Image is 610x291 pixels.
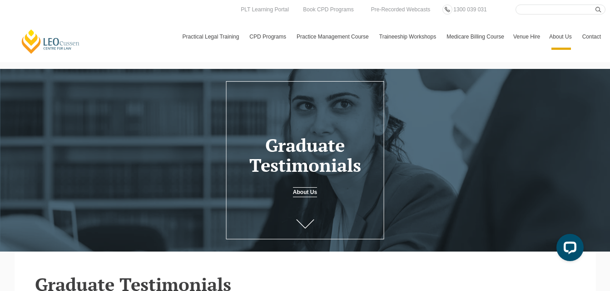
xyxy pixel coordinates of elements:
[578,24,605,50] a: Contact
[301,5,356,15] a: Book CPD Programs
[178,24,245,50] a: Practical Legal Training
[245,24,292,50] a: CPD Programs
[238,5,291,15] a: PLT Learning Portal
[451,5,489,15] a: 1300 039 031
[232,135,378,175] h1: Graduate Testimonials
[549,230,587,268] iframe: LiveChat chat widget
[509,24,545,50] a: Venue Hire
[545,24,577,50] a: About Us
[375,24,442,50] a: Traineeship Workshops
[292,24,375,50] a: Practice Management Course
[442,24,509,50] a: Medicare Billing Course
[453,6,486,13] span: 1300 039 031
[369,5,433,15] a: Pre-Recorded Webcasts
[293,187,317,197] a: About Us
[20,29,81,54] a: [PERSON_NAME] Centre for Law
